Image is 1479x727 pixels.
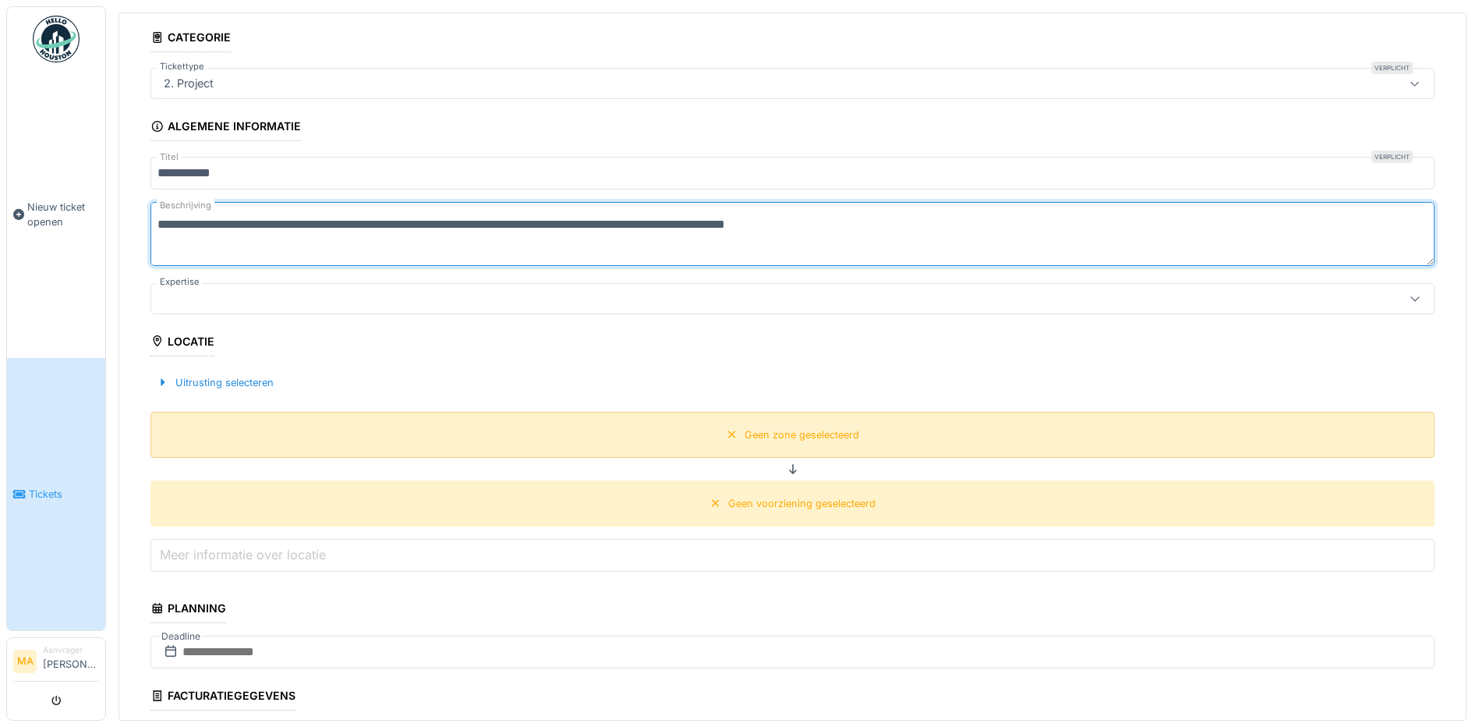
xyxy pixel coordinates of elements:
[160,628,202,645] label: Deadline
[745,427,859,442] div: Geen zone geselecteerd
[43,644,99,678] li: [PERSON_NAME]
[29,487,99,502] span: Tickets
[13,650,37,673] li: MA
[7,71,105,358] a: Nieuw ticket openen
[150,684,295,711] div: Facturatiegegevens
[13,644,99,682] a: MA Aanvrager[PERSON_NAME]
[157,275,203,289] label: Expertise
[157,545,329,564] label: Meer informatie over locatie
[150,372,280,393] div: Uitrusting selecteren
[7,358,105,630] a: Tickets
[27,200,99,229] span: Nieuw ticket openen
[150,115,301,141] div: Algemene informatie
[150,597,226,623] div: Planning
[728,496,876,511] div: Geen voorziening geselecteerd
[157,60,207,73] label: Tickettype
[150,330,214,356] div: Locatie
[157,196,214,215] label: Beschrijving
[157,75,220,92] div: 2. Project
[43,644,99,656] div: Aanvrager
[1371,151,1413,163] div: Verplicht
[33,16,80,62] img: Badge_color-CXgf-gQk.svg
[150,26,231,52] div: Categorie
[157,151,182,164] label: Titel
[1371,62,1413,74] div: Verplicht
